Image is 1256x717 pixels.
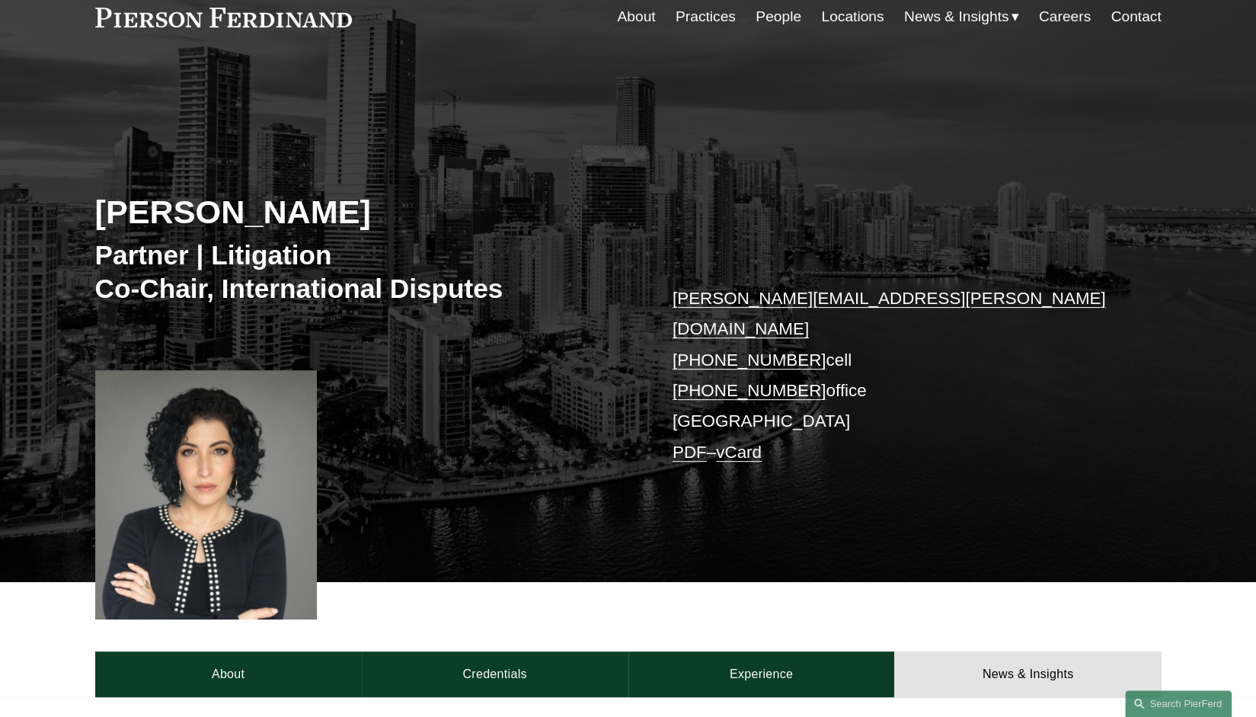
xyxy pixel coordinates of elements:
[362,651,628,697] a: Credentials
[821,2,884,31] a: Locations
[628,651,895,697] a: Experience
[756,2,801,31] a: People
[904,4,1009,30] span: News & Insights
[716,443,762,462] a: vCard
[95,238,628,305] h3: Partner | Litigation Co-Chair, International Disputes
[904,2,1019,31] a: folder dropdown
[676,2,736,31] a: Practices
[1039,2,1091,31] a: Careers
[673,443,707,462] a: PDF
[1125,690,1232,717] a: Search this site
[1111,2,1161,31] a: Contact
[95,192,628,232] h2: [PERSON_NAME]
[673,350,826,370] a: [PHONE_NUMBER]
[673,283,1117,468] p: cell office [GEOGRAPHIC_DATA] –
[673,381,826,400] a: [PHONE_NUMBER]
[95,651,362,697] a: About
[617,2,655,31] a: About
[673,289,1106,338] a: [PERSON_NAME][EMAIL_ADDRESS][PERSON_NAME][DOMAIN_NAME]
[894,651,1161,697] a: News & Insights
